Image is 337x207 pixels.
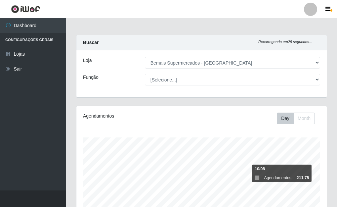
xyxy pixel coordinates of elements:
i: Recarregando em 29 segundos... [258,40,312,44]
button: Month [293,113,315,124]
img: CoreUI Logo [11,5,40,13]
div: First group [277,113,315,124]
strong: Buscar [83,40,99,45]
label: Loja [83,57,92,64]
div: Toolbar with button groups [277,113,320,124]
button: Day [277,113,294,124]
div: Agendamentos [83,113,176,120]
label: Função [83,74,99,81]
